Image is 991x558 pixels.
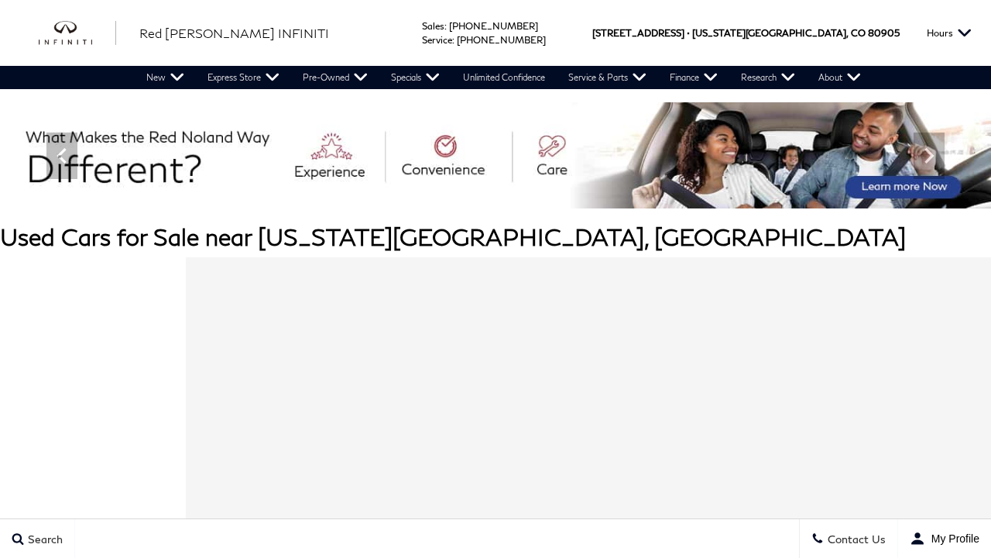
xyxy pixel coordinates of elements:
a: [PHONE_NUMBER] [457,34,546,46]
span: Search [24,532,63,546]
a: About [807,66,873,89]
img: INFINITI [39,21,116,46]
a: Red [PERSON_NAME] INFINITI [139,24,329,43]
span: Sales [422,20,444,32]
nav: Main Navigation [135,66,873,89]
span: My Profile [925,532,979,545]
a: [PHONE_NUMBER] [449,20,538,32]
a: New [135,66,196,89]
a: Unlimited Confidence [451,66,557,89]
button: user-profile-menu [898,519,991,558]
a: Research [729,66,807,89]
a: Express Store [196,66,291,89]
span: Service [422,34,452,46]
a: Pre-Owned [291,66,379,89]
span: Red [PERSON_NAME] INFINITI [139,26,329,40]
a: [STREET_ADDRESS] • [US_STATE][GEOGRAPHIC_DATA], CO 80905 [592,27,900,39]
a: Service & Parts [557,66,658,89]
a: Specials [379,66,451,89]
a: infiniti [39,21,116,46]
span: : [444,20,447,32]
span: : [452,34,454,46]
span: Contact Us [824,532,886,546]
a: Finance [658,66,729,89]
